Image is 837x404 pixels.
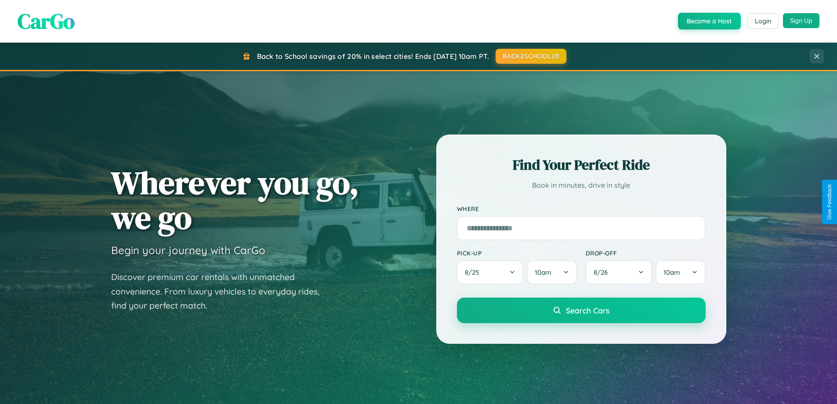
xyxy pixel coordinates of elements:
span: 8 / 25 [465,268,483,277]
span: CarGo [18,7,75,36]
button: BACK2SCHOOL20 [496,49,566,64]
span: 8 / 26 [594,268,612,277]
div: Give Feedback [826,184,833,220]
button: 10am [527,260,576,284]
button: Login [747,13,779,29]
span: 10am [535,268,551,277]
button: Become a Host [678,13,741,29]
span: Back to School savings of 20% in select cities! Ends [DATE] 10am PT. [257,52,489,61]
p: Discover premium car rentals with unmatched convenience. From luxury vehicles to everyday rides, ... [111,270,331,313]
button: 10am [656,260,705,284]
h2: Find Your Perfect Ride [457,155,706,175]
button: Search Cars [457,298,706,323]
label: Where [457,205,706,212]
span: Search Cars [566,306,609,315]
label: Drop-off [586,249,706,257]
button: Sign Up [783,13,819,28]
p: Book in minutes, drive in style [457,179,706,192]
label: Pick-up [457,249,577,257]
span: 10am [663,268,680,277]
h1: Wherever you go, we go [111,165,359,235]
button: 8/25 [457,260,524,284]
button: 8/26 [586,260,652,284]
h3: Begin your journey with CarGo [111,244,265,257]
